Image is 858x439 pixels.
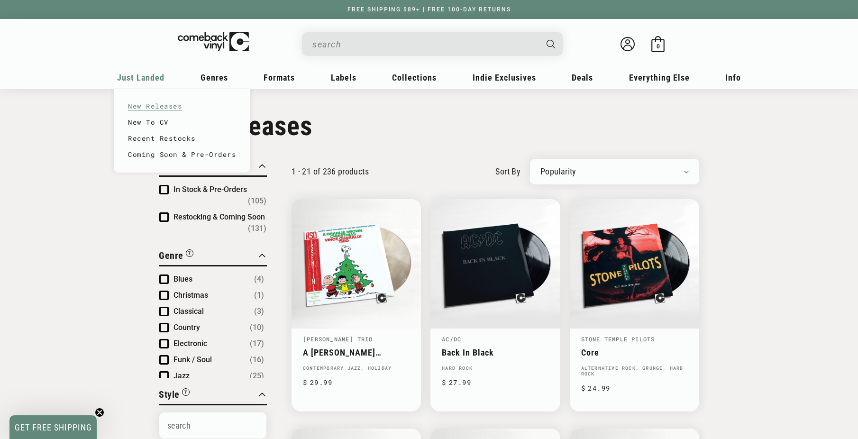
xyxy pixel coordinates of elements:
span: GET FREE SHIPPING [15,422,92,432]
button: Search [539,32,564,56]
span: Genres [201,73,228,82]
span: Everything Else [629,73,690,82]
span: Electronic [173,339,207,348]
div: GET FREE SHIPPINGClose teaser [9,415,97,439]
a: Stone Temple Pilots [581,335,655,343]
span: Just Landed [117,73,164,82]
a: FREE SHIPPING $89+ | FREE 100-DAY RETURNS [338,6,520,13]
span: Number of products: (105) [248,195,266,207]
span: Indie Exclusives [473,73,536,82]
h1: New Releases [159,110,699,142]
a: AC/DC [442,335,461,343]
a: [PERSON_NAME] Trio [303,335,373,343]
span: Collections [392,73,437,82]
input: When autocomplete results are available use up and down arrows to review and enter to select [312,35,537,54]
span: Number of products: (1) [254,290,264,301]
span: Number of products: (16) [250,354,264,366]
button: Filter by Style [159,387,190,404]
span: Style [159,389,180,400]
span: Blues [173,274,192,284]
span: Number of products: (4) [254,274,264,285]
a: New To CV [128,114,236,130]
span: Restocking & Coming Soon [173,212,265,221]
span: Jazz [173,371,190,380]
a: Coming Soon & Pre-Orders [128,146,236,163]
span: Number of products: (25) [250,370,264,382]
a: Core [581,348,688,357]
span: Number of products: (131) [248,223,266,234]
div: Search [302,32,563,56]
a: A [PERSON_NAME] Christmas [303,348,410,357]
span: Info [725,73,741,82]
button: Filter by Genre [159,248,193,265]
span: Christmas [173,291,208,300]
label: sort by [495,165,520,178]
span: 0 [657,43,660,50]
button: Close teaser [95,408,104,417]
span: Classical [173,307,204,316]
span: In Stock & Pre-Orders [173,185,247,194]
a: New Releases [128,98,236,114]
span: Funk / Soul [173,355,212,364]
span: Genre [159,250,183,261]
a: Recent Restocks [128,130,236,146]
span: Labels [331,73,356,82]
span: Formats [264,73,295,82]
span: Number of products: (17) [250,338,264,349]
p: 1 - 21 of 236 products [292,166,369,176]
span: Country [173,323,200,332]
input: Search Options [159,412,266,439]
span: Number of products: (3) [254,306,264,317]
a: Back In Black [442,348,548,357]
span: Number of products: (10) [250,322,264,333]
span: Deals [572,73,593,82]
